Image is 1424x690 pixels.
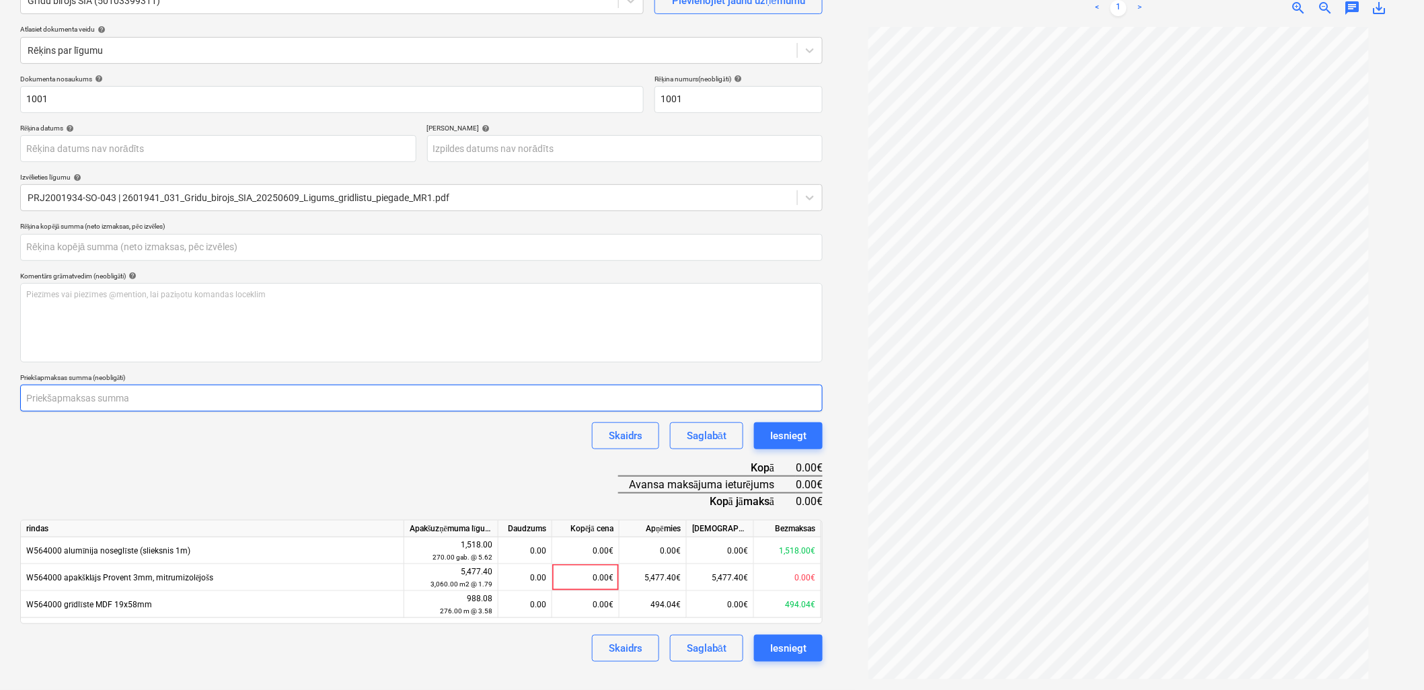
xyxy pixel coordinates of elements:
div: Bezmaksas [754,521,821,537]
span: help [92,75,103,83]
div: 0.00€ [796,493,823,509]
div: Dokumenta nosaukums [20,75,644,83]
div: Avansa maksājuma ieturējums [618,476,796,493]
div: 5,477.40€ [687,564,754,591]
div: 0.00 [504,591,546,618]
button: Skaidrs [592,635,659,662]
div: rindas [21,521,404,537]
div: 0.00€ [754,564,821,591]
div: Atlasiet dokumenta veidu [20,25,823,34]
div: Skaidrs [609,640,642,657]
span: W564000 alumīnija noseglīste (slieksnis 1m) [26,546,190,555]
input: Rēķina datums nav norādīts [20,135,416,162]
input: Priekšapmaksas summa [20,385,823,412]
input: Izpildes datums nav norādīts [427,135,823,162]
p: Rēķina kopējā summa (neto izmaksas, pēc izvēles) [20,222,823,233]
div: Kopā [618,460,796,476]
small: 276.00 m @ 3.58 [440,607,492,615]
div: Skaidrs [609,427,642,445]
div: 0.00€ [687,537,754,564]
div: 494.04€ [620,591,687,618]
div: Apakšuzņēmuma līgums [404,521,498,537]
button: Iesniegt [754,422,823,449]
div: [PERSON_NAME] [427,124,823,132]
div: 0.00€ [620,537,687,564]
div: 1,518.00 [410,539,492,564]
div: 1,518.00€ [754,537,821,564]
span: W564000 grīdlīste MDF 19x58mm [26,600,152,609]
p: Priekšapmaksas summa (neobligāti) [20,373,823,385]
input: Dokumenta nosaukums [20,86,644,113]
span: help [71,174,81,182]
div: Kopā jāmaksā [618,493,796,509]
input: Rēķina numurs [654,86,823,113]
div: 0.00 [504,564,546,591]
div: Rēķina numurs (neobligāti) [654,75,823,83]
div: Kopējā cena [552,521,620,537]
div: Saglabāt [687,640,726,657]
div: 0.00€ [552,591,620,618]
div: Izvēlieties līgumu [20,173,823,182]
span: help [731,75,742,83]
span: W564000 apakšklājs Provent 3mm, mitrumizolējošs [26,573,213,582]
div: 0.00€ [796,460,823,476]
div: [DEMOGRAPHIC_DATA] izmaksas [687,521,754,537]
span: help [95,26,106,34]
input: Rēķina kopējā summa (neto izmaksas, pēc izvēles) [20,234,823,261]
div: 0.00€ [552,564,620,591]
div: 0.00€ [687,591,754,618]
span: help [126,272,137,280]
span: help [63,124,74,132]
div: Iesniegt [770,427,807,445]
div: Komentārs grāmatvedim (neobligāti) [20,272,823,280]
div: Saglabāt [687,427,726,445]
small: 3,060.00 m2 @ 1.79 [430,580,492,588]
div: Daudzums [498,521,552,537]
div: Iesniegt [770,640,807,657]
div: Apņēmies [620,521,687,537]
iframe: Chat Widget [1357,625,1424,690]
div: 988.08 [410,592,492,617]
span: help [480,124,490,132]
button: Skaidrs [592,422,659,449]
button: Saglabāt [670,422,743,449]
div: 0.00 [504,537,546,564]
div: 0.00€ [552,537,620,564]
button: Iesniegt [754,635,823,662]
button: Saglabāt [670,635,743,662]
div: 5,477.40 [410,566,492,590]
div: 0.00€ [796,476,823,493]
div: Rēķina datums [20,124,416,132]
div: 5,477.40€ [620,564,687,591]
div: 494.04€ [754,591,821,618]
small: 270.00 gab. @ 5.62 [433,553,492,561]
